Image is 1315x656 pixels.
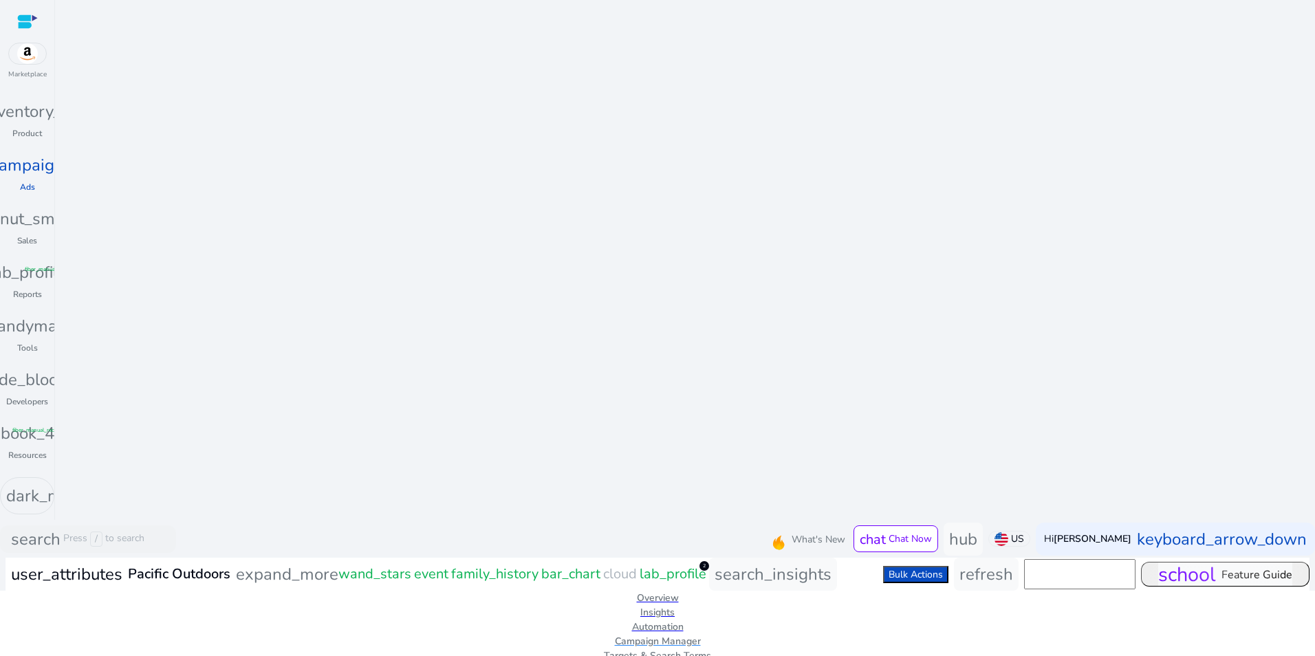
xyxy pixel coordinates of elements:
button: chatChat Now [854,525,938,552]
button: search_insights [709,558,837,591]
img: amazon.svg [9,43,46,64]
button: hub [944,523,983,556]
div: 2 [699,561,709,571]
img: us.svg [995,532,1008,546]
p: Product [12,127,42,140]
p: Hi [1044,534,1131,544]
span: refresh [959,563,1013,585]
span: Chat Now [889,532,932,545]
span: keyboard_arrow_down [1137,527,1307,551]
p: Sales [17,234,37,247]
span: event [414,564,448,584]
span: search_insights [715,563,832,585]
b: [PERSON_NAME] [1054,532,1131,545]
span: user_attributes [11,562,122,587]
button: refresh [954,558,1019,591]
p: Ads [20,181,35,193]
span: fiber_manual_record [12,426,63,435]
span: cloud [603,564,637,584]
p: Press to search [63,532,144,547]
span: wand_stars [338,564,411,584]
span: What's New [792,532,845,547]
p: US [1011,532,1024,546]
span: chat [860,530,886,549]
span: expand_more [236,562,338,587]
p: Resources [8,449,47,461]
button: Bulk Actions [883,566,948,583]
span: bar_chart [541,564,600,584]
span: Bulk Actions [889,568,943,581]
span: search [11,527,61,551]
span: book_4 [1,421,54,446]
span: family_history [451,564,539,584]
h3: Pacific Outdoors [128,566,230,582]
span: fiber_manual_record [25,265,75,274]
p: Marketplace [8,69,47,80]
p: Developers [6,395,48,408]
span: / [90,532,102,547]
span: dark_mode [6,483,89,508]
span: hub [949,528,977,550]
span: lab_profile [640,564,706,584]
button: schoolFeature Guide [1141,562,1309,587]
p: Reports [13,288,42,300]
p: Tools [17,342,38,354]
